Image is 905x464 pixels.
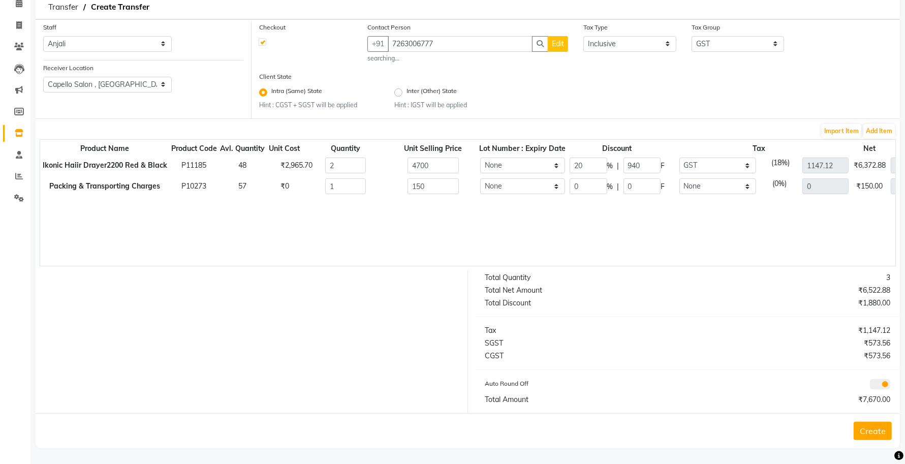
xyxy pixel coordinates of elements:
small: Hint : IGST will be applied [394,101,514,110]
th: Unit Cost [266,142,303,156]
div: ₹0 [273,181,297,192]
button: Add Item [863,124,895,138]
th: Avl. Quantity [219,142,266,156]
label: Receiver Location [43,64,93,73]
div: (0%) [764,178,795,194]
span: | [617,181,619,192]
label: Client State [259,72,292,81]
input: Search by Name/Mobile/Email/Code [388,36,533,52]
th: Unit Selling Price [389,142,478,156]
div: Total Net Amount [478,285,688,296]
div: ₹1,880.00 [688,298,898,308]
label: Inter (Other) State [407,86,457,99]
label: Tax Group [692,23,720,32]
small: Hint : CGST + SGST will be applied [259,101,379,110]
div: ₹1,147.12 [688,325,898,336]
span: F [661,181,665,192]
div: CGST [478,351,688,361]
div: Tax [478,325,688,336]
span: % [607,181,613,192]
div: ₹573.56 [688,351,898,361]
div: 57 [228,181,257,192]
td: ₹6,372.88 [851,156,888,176]
span: F [661,161,665,171]
label: Contact Person [367,23,411,32]
span: | [617,161,619,171]
div: Total Quantity [478,272,688,283]
div: Total Amount [478,394,688,405]
div: 3 [688,272,898,283]
th: Product Name [40,142,170,156]
label: Auto Round Off [485,379,529,388]
label: Intra (Same) State [271,86,322,99]
div: ₹573.56 [688,338,898,349]
div: ₹6,522.88 [688,285,898,296]
div: ₹2,965.70 [273,160,297,171]
label: Tax Type [583,23,608,32]
span: Edit [552,39,564,48]
th: Quantity [303,142,388,156]
div: (18%) [764,158,795,173]
th: Packing & Transporting Charges [40,176,170,197]
th: Product Code [170,142,219,156]
th: Ikonic Haiir Drayer2200 Red & Black [40,156,170,176]
th: Tax [667,142,852,156]
div: Total Discount [478,298,688,308]
div: ₹7,670.00 [688,394,898,405]
small: searching... [367,54,568,63]
td: P10273 [170,176,219,197]
div: SGST [478,338,688,349]
td: ₹150.00 [851,176,888,197]
th: Lot Number : Expiry Date [478,142,567,156]
label: Staff [43,23,56,32]
td: P11185 [170,156,219,176]
button: Import Item [822,124,861,138]
button: +91 [367,36,389,52]
div: 48 [228,160,257,171]
th: Discount [567,142,667,156]
span: % [607,161,613,171]
button: Edit [548,36,568,52]
button: Create [854,422,892,440]
th: Net [851,142,888,156]
label: Checkout [259,23,286,32]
